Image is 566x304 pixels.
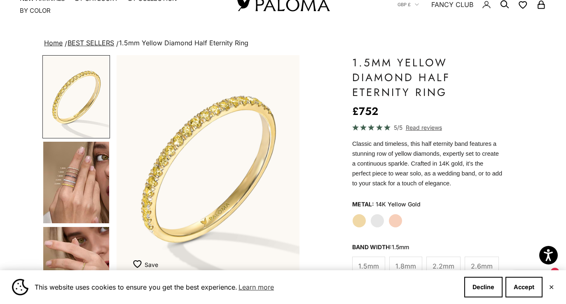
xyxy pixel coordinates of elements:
variant-option-value: 14K Yellow Gold [376,198,421,210]
img: Cookie banner [12,279,28,295]
button: Close [549,285,554,290]
img: #YellowGold [117,55,299,281]
span: This website uses cookies to ensure you get the best experience. [35,281,458,293]
span: 2.2mm [433,261,454,271]
button: Go to item 1 [42,55,110,138]
button: Accept [505,277,543,297]
legend: Metal: [352,198,374,210]
button: GBP £ [398,1,419,8]
button: Decline [464,277,503,297]
variant-option-value: 1.5mm [392,243,409,250]
span: GBP £ [398,1,411,8]
a: 5/5 Read reviews [352,123,503,132]
span: 5/5 [394,123,402,132]
img: #YellowGold [43,56,109,138]
a: Home [44,39,63,47]
a: BEST SELLERS [68,39,114,47]
span: 1.8mm [395,261,416,271]
summary: By Color [20,7,51,15]
h1: 1.5mm Yellow Diamond Half Eternity Ring [352,55,503,100]
img: wishlist [133,260,145,268]
span: Read reviews [406,123,442,132]
span: 1.5mm Yellow Diamond Half Eternity Ring [119,39,248,47]
nav: breadcrumbs [42,37,524,49]
span: Classic and timeless, this half eternity band features a stunning row of yellow diamonds, expertl... [352,140,502,187]
legend: Band Width: [352,241,409,253]
button: Go to item 4 [42,141,110,224]
div: Item 1 of 22 [117,55,299,281]
img: #YellowGold #WhiteGold #RoseGold [43,142,109,223]
button: Add to Wishlist [133,256,158,273]
a: Learn more [237,281,275,293]
span: 2.6mm [471,261,493,271]
span: 1.5mm [358,261,379,271]
sale-price: £752 [352,103,378,119]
